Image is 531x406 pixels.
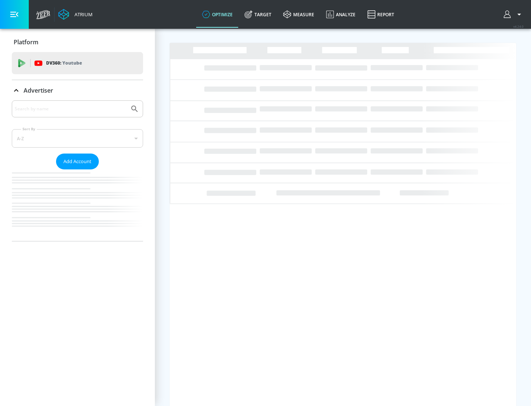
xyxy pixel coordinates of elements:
[12,129,143,148] div: A-Z
[14,38,38,46] p: Platform
[15,104,126,114] input: Search by name
[72,11,93,18] div: Atrium
[361,1,400,28] a: Report
[63,157,91,166] span: Add Account
[62,59,82,67] p: Youtube
[12,169,143,241] nav: list of Advertiser
[196,1,239,28] a: optimize
[320,1,361,28] a: Analyze
[12,100,143,241] div: Advertiser
[24,86,53,94] p: Advertiser
[21,127,37,131] label: Sort By
[12,32,143,52] div: Platform
[56,154,99,169] button: Add Account
[12,52,143,74] div: DV360: Youtube
[58,9,93,20] a: Atrium
[277,1,320,28] a: measure
[12,80,143,101] div: Advertiser
[239,1,277,28] a: Target
[46,59,82,67] p: DV360:
[513,24,524,28] span: v 4.24.0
